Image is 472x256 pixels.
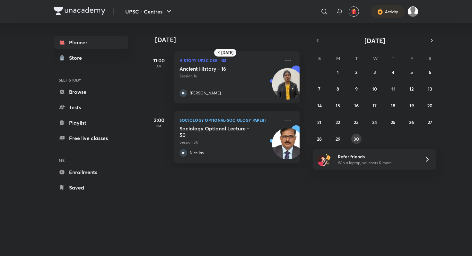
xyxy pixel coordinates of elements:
abbr: September 30, 2025 [354,136,359,142]
a: Browse [54,85,128,98]
p: Nice Ias [190,150,204,156]
p: History-UPSC CSE - GS [179,57,280,64]
button: September 6, 2025 [425,67,435,77]
img: Akshat Sharma [407,6,418,17]
button: September 1, 2025 [333,67,343,77]
button: September 11, 2025 [388,84,398,94]
button: September 21, 2025 [314,117,325,127]
abbr: September 23, 2025 [354,119,359,125]
button: September 26, 2025 [406,117,417,127]
abbr: September 8, 2025 [337,86,339,92]
button: September 2, 2025 [351,67,362,77]
div: Store [69,54,86,62]
abbr: Sunday [318,55,321,61]
p: Sociology Optional-Sociology Paper I [179,116,280,124]
abbr: September 17, 2025 [372,102,377,109]
p: PM [146,124,172,128]
button: September 13, 2025 [425,84,435,94]
button: September 30, 2025 [351,134,362,144]
button: avatar [349,6,359,17]
img: Company Logo [54,7,105,15]
abbr: September 5, 2025 [410,69,413,75]
abbr: September 7, 2025 [318,86,320,92]
a: Saved [54,181,128,194]
button: September 27, 2025 [425,117,435,127]
h6: Refer friends [338,153,417,160]
a: Store [54,51,128,64]
abbr: September 11, 2025 [391,86,395,92]
button: September 18, 2025 [388,100,398,110]
abbr: September 27, 2025 [428,119,432,125]
abbr: September 25, 2025 [391,119,396,125]
abbr: September 1, 2025 [337,69,339,75]
p: AM [146,64,172,68]
button: September 3, 2025 [370,67,380,77]
abbr: September 3, 2025 [373,69,376,75]
h5: 2:00 [146,116,172,124]
button: September 7, 2025 [314,84,325,94]
button: September 8, 2025 [333,84,343,94]
button: September 19, 2025 [406,100,417,110]
abbr: September 18, 2025 [391,102,395,109]
button: September 23, 2025 [351,117,362,127]
button: September 29, 2025 [333,134,343,144]
h5: 11:00 [146,57,172,64]
abbr: Wednesday [373,55,378,61]
abbr: Saturday [429,55,431,61]
button: September 22, 2025 [333,117,343,127]
h6: ME [54,155,128,166]
abbr: September 29, 2025 [336,136,340,142]
p: [PERSON_NAME] [190,90,221,96]
abbr: Tuesday [355,55,358,61]
a: Company Logo [54,7,105,16]
button: September 10, 2025 [370,84,380,94]
button: September 28, 2025 [314,134,325,144]
abbr: September 24, 2025 [372,119,377,125]
a: Free live classes [54,132,128,145]
p: Win a laptop, vouchers & more [338,160,417,166]
abbr: September 13, 2025 [428,86,432,92]
abbr: September 9, 2025 [355,86,358,92]
button: September 25, 2025 [388,117,398,127]
abbr: September 16, 2025 [354,102,359,109]
button: September 12, 2025 [406,84,417,94]
button: September 15, 2025 [333,100,343,110]
abbr: Friday [410,55,413,61]
abbr: September 20, 2025 [427,102,433,109]
span: [DATE] [364,36,385,45]
button: UPSC - Centres [121,5,177,18]
a: Planner [54,36,128,49]
button: September 4, 2025 [388,67,398,77]
abbr: September 6, 2025 [429,69,431,75]
button: [DATE] [322,36,427,45]
h5: Sociology Optional Lecture - 50 [179,125,259,138]
h5: Ancient History - 16 [179,66,259,72]
p: Session 50 [179,139,280,145]
abbr: September 10, 2025 [372,86,377,92]
h6: SELF STUDY [54,75,128,85]
abbr: September 4, 2025 [392,69,394,75]
h4: [DATE] [155,36,306,44]
abbr: September 19, 2025 [409,102,414,109]
img: referral [318,153,331,166]
img: avatar [351,9,357,14]
button: September 9, 2025 [351,84,362,94]
button: September 20, 2025 [425,100,435,110]
abbr: September 14, 2025 [317,102,322,109]
button: September 16, 2025 [351,100,362,110]
abbr: September 12, 2025 [409,86,414,92]
abbr: September 26, 2025 [409,119,414,125]
p: Session 16 [179,73,280,79]
a: Tests [54,101,128,114]
button: September 24, 2025 [370,117,380,127]
img: activity [377,8,383,15]
button: September 5, 2025 [406,67,417,77]
button: September 17, 2025 [370,100,380,110]
abbr: September 21, 2025 [317,119,321,125]
abbr: Thursday [392,55,394,61]
abbr: September 2, 2025 [355,69,357,75]
a: Enrollments [54,166,128,179]
h6: [DATE] [221,50,233,55]
abbr: Monday [336,55,340,61]
button: September 14, 2025 [314,100,325,110]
